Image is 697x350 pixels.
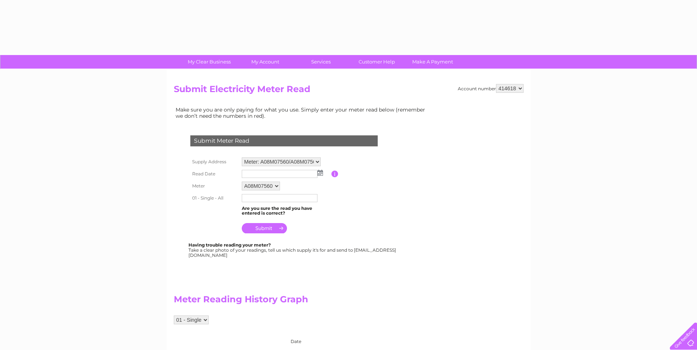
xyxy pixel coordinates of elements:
a: Customer Help [346,55,407,69]
div: Submit Meter Read [190,135,378,146]
a: Make A Payment [402,55,463,69]
a: My Account [235,55,295,69]
div: Account number [458,84,524,93]
b: Having trouble reading your meter? [188,242,271,248]
td: Make sure you are only paying for what you use. Simply enter your meter read below (remember we d... [174,105,431,120]
input: Information [331,171,338,177]
h2: Meter Reading History Graph [174,294,431,308]
th: Supply Address [188,156,240,168]
img: ... [317,170,323,176]
th: 01 - Single - All [188,192,240,204]
div: Date [174,332,431,344]
a: My Clear Business [179,55,240,69]
th: Meter [188,180,240,192]
div: Take a clear photo of your readings, tell us which supply it's for and send to [EMAIL_ADDRESS][DO... [188,243,397,258]
a: Services [291,55,351,69]
th: Read Date [188,168,240,180]
input: Submit [242,223,287,233]
h2: Submit Electricity Meter Read [174,84,524,98]
td: Are you sure the read you have entered is correct? [240,204,331,218]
